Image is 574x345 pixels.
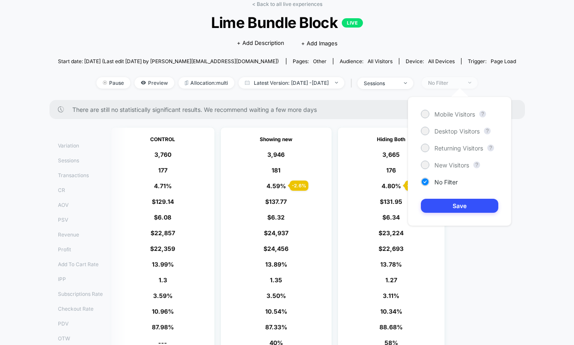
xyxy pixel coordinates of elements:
span: $ [265,198,287,205]
span: Latest Version: [DATE] - [DATE] [239,77,344,89]
span: 87.33 % [265,323,287,331]
span: 131.95 [384,198,402,205]
span: $ [264,245,288,252]
span: 23,224 [382,229,404,236]
span: All Visitors [368,58,393,64]
span: 4.80 % [382,182,401,189]
span: Lime Bundle Block [81,14,493,31]
span: 3,946 [267,151,285,158]
img: calendar [245,81,250,85]
span: Preview [135,77,174,89]
span: 10.54 % [265,308,287,315]
span: 3.11 % [383,292,399,299]
img: end [404,82,407,84]
img: end [468,82,471,83]
span: | [349,77,357,89]
span: Returning Visitors [434,145,483,152]
span: Start date: [DATE] (Last edit [DATE] by [PERSON_NAME][EMAIL_ADDRESS][DOMAIN_NAME]) [58,58,279,64]
button: ? [479,111,486,117]
span: $ [379,245,404,252]
span: 3.59 % [153,292,173,299]
span: Variation [58,142,79,149]
span: 4.71 % [154,182,172,189]
div: Trigger: [468,58,516,64]
span: Transactions [58,172,89,178]
span: 22,693 [382,245,404,252]
span: 6.08 [158,214,171,221]
span: Showing new [260,136,292,142]
span: Hiding Both [377,136,405,142]
span: 87.98 % [152,323,174,331]
span: 137.77 [269,198,287,205]
span: Profit [58,246,71,253]
button: ? [473,161,480,168]
span: 3,760 [154,151,171,158]
span: 3.50 % [266,292,286,299]
span: + Add Description [237,39,284,47]
span: New Visitors [434,161,469,169]
span: 181 [272,167,280,174]
p: LIVE [342,18,363,28]
span: $ [267,214,285,221]
span: 10.34 % [380,308,402,315]
span: IPP [58,276,66,282]
span: Allocation: multi [179,77,234,89]
a: < Back to all live experiences [252,1,322,7]
span: 6.34 [386,214,400,221]
span: 177 [158,167,168,174]
span: CR [58,187,65,193]
span: PSV [58,217,68,223]
img: end [103,81,107,85]
span: other [313,58,327,64]
div: Audience: [340,58,393,64]
span: $ [151,229,175,236]
img: end [335,82,338,83]
div: sessions [364,80,398,86]
span: No Filter [434,178,458,186]
span: $ [380,198,402,205]
span: 176 [386,167,396,174]
span: 1.27 [385,276,397,284]
span: $ [150,245,175,252]
span: 3,665 [382,151,400,158]
button: Save [421,199,498,213]
span: Device: [399,58,461,64]
span: 22,857 [154,229,175,236]
span: 13.99 % [152,261,174,268]
span: 13.78 % [380,261,402,268]
span: 13.89 % [265,261,287,268]
span: Add To Cart Rate [58,261,99,267]
div: - 2.6 % [290,181,308,191]
span: Mobile Visitors [434,111,475,118]
span: 6.32 [271,214,285,221]
span: CONTROL [150,136,175,142]
span: Revenue [58,231,79,238]
span: 22,359 [154,245,175,252]
span: PDV [58,320,69,327]
span: Subscriptions Rate [58,291,103,297]
span: $ [154,214,171,221]
span: 10.96 % [152,308,174,315]
span: 1.3 [159,276,167,284]
div: Pages: [293,58,327,64]
span: 129.14 [156,198,174,205]
span: 4.59 % [266,182,286,189]
span: Pause [96,77,130,89]
span: $ [379,229,404,236]
img: rebalance [185,81,188,85]
span: 1.35 [270,276,282,284]
span: $ [264,229,288,236]
span: Desktop Visitors [434,128,480,135]
span: 24,456 [267,245,288,252]
span: all devices [428,58,455,64]
span: + Add Images [301,40,338,47]
span: $ [382,214,400,221]
span: 88.68 % [379,323,403,331]
div: No Filter [428,80,462,86]
button: ? [484,128,491,134]
button: ? [487,145,494,151]
span: $ [152,198,174,205]
span: Checkout Rate [58,306,93,312]
span: Sessions [58,157,79,164]
span: OTW [58,335,70,342]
